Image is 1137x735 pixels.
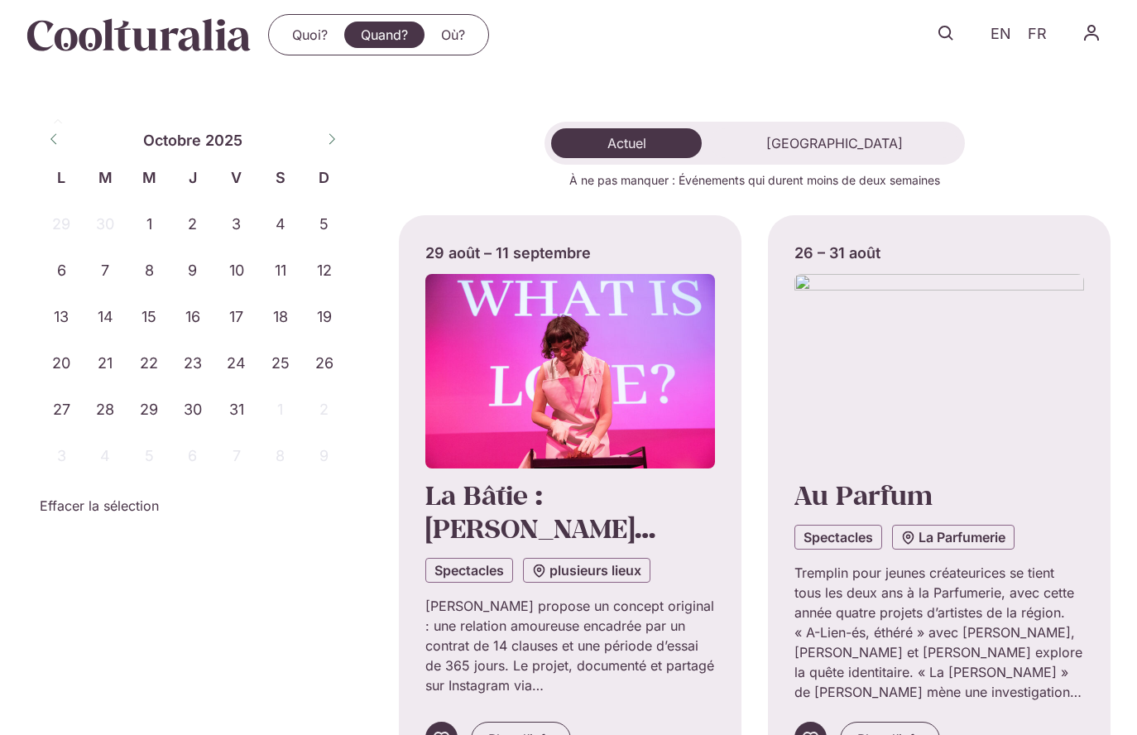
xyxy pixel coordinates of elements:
[1072,14,1111,52] button: Permuter le menu
[127,166,171,189] span: M
[143,129,201,151] span: Octobre
[302,390,346,430] span: Novembre 2, 2025
[1072,14,1111,52] nav: Menu
[344,22,425,48] a: Quand?
[214,343,258,383] span: Octobre 24, 2025
[40,390,84,430] span: Octobre 27, 2025
[40,343,84,383] span: Octobre 20, 2025
[1028,26,1047,43] span: FR
[766,135,903,151] span: [GEOGRAPHIC_DATA]
[171,390,215,430] span: Octobre 30, 2025
[1019,22,1055,46] a: FR
[425,22,482,48] a: Où?
[425,596,715,695] p: [PERSON_NAME] propose un concept original : une relation amoureuse encadrée par un contrat de 14 ...
[84,204,127,244] span: Septembre 30, 2025
[214,297,258,337] span: Octobre 17, 2025
[258,436,302,476] span: Novembre 8, 2025
[214,390,258,430] span: Octobre 31, 2025
[258,343,302,383] span: Octobre 25, 2025
[127,297,171,337] span: Octobre 15, 2025
[794,478,933,512] a: Au Parfum
[127,436,171,476] span: Novembre 5, 2025
[84,251,127,291] span: Octobre 7, 2025
[214,436,258,476] span: Novembre 7, 2025
[258,297,302,337] span: Octobre 18, 2025
[991,26,1011,43] span: EN
[214,251,258,291] span: Octobre 10, 2025
[258,204,302,244] span: Octobre 4, 2025
[302,343,346,383] span: Octobre 26, 2025
[607,135,646,151] span: Actuel
[40,297,84,337] span: Octobre 13, 2025
[425,478,702,579] a: La Bâtie : [PERSON_NAME] ⎥Amour Sous Contrat
[40,166,84,189] span: L
[171,251,215,291] span: Octobre 9, 2025
[302,204,346,244] span: Octobre 5, 2025
[171,343,215,383] span: Octobre 23, 2025
[127,343,171,383] span: Octobre 22, 2025
[171,166,215,189] span: J
[127,251,171,291] span: Octobre 8, 2025
[171,297,215,337] span: Octobre 16, 2025
[892,525,1015,550] a: La Parfumerie
[794,525,882,550] a: Spectacles
[425,274,715,468] img: Coolturalia - Jeanne Spaeter ⎥Amour sous Contrat
[258,390,302,430] span: Novembre 1, 2025
[40,496,159,516] a: Effacer la sélection
[84,390,127,430] span: Octobre 28, 2025
[127,204,171,244] span: Octobre 1, 2025
[127,390,171,430] span: Octobre 29, 2025
[214,166,258,189] span: V
[302,166,346,189] span: D
[302,297,346,337] span: Octobre 19, 2025
[171,204,215,244] span: Octobre 2, 2025
[84,436,127,476] span: Novembre 4, 2025
[276,22,482,48] nav: Menu
[214,204,258,244] span: Octobre 3, 2025
[982,22,1019,46] a: EN
[40,436,84,476] span: Novembre 3, 2025
[399,171,1111,189] p: À ne pas manquer : Événements qui durent moins de deux semaines
[302,251,346,291] span: Octobre 12, 2025
[302,436,346,476] span: Novembre 9, 2025
[425,558,513,583] a: Spectacles
[40,251,84,291] span: Octobre 6, 2025
[794,563,1084,702] p: Tremplin pour jeunes créateurices se tient tous les deux ans à la Parfumerie, avec cette année qu...
[84,297,127,337] span: Octobre 14, 2025
[425,242,715,264] div: 29 août – 11 septembre
[40,204,84,244] span: Septembre 29, 2025
[794,242,1084,264] div: 26 – 31 août
[258,166,302,189] span: S
[84,166,127,189] span: M
[171,436,215,476] span: Novembre 6, 2025
[276,22,344,48] a: Quoi?
[205,129,242,151] span: 2025
[258,251,302,291] span: Octobre 11, 2025
[84,343,127,383] span: Octobre 21, 2025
